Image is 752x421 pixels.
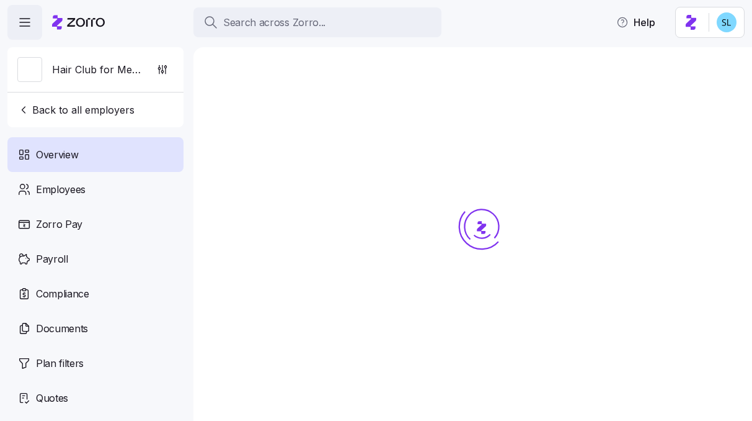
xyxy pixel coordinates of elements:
[36,286,89,302] span: Compliance
[606,10,665,35] button: Help
[12,97,139,122] button: Back to all employers
[7,172,184,207] a: Employees
[36,182,86,197] span: Employees
[7,311,184,346] a: Documents
[36,251,68,267] span: Payroll
[36,147,78,163] span: Overview
[36,217,82,232] span: Zorro Pay
[36,391,68,406] span: Quotes
[7,346,184,381] a: Plan filters
[36,321,88,337] span: Documents
[7,276,184,311] a: Compliance
[36,356,84,371] span: Plan filters
[193,7,441,37] button: Search across Zorro...
[7,381,184,415] a: Quotes
[7,242,184,276] a: Payroll
[7,207,184,242] a: Zorro Pay
[7,137,184,172] a: Overview
[223,15,325,30] span: Search across Zorro...
[717,12,737,32] img: 7c620d928e46699fcfb78cede4daf1d1
[616,15,655,30] span: Help
[52,62,141,78] span: Hair Club for Men of [GEOGRAPHIC_DATA]
[17,102,135,117] span: Back to all employers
